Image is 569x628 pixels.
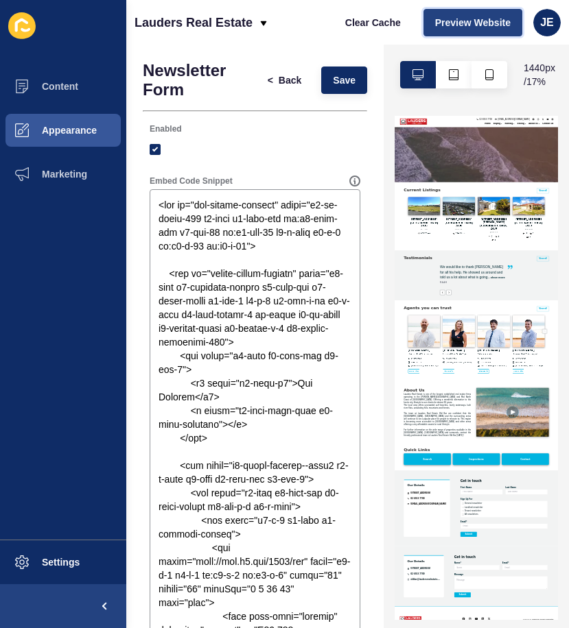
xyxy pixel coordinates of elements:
[150,176,233,186] label: Embed Code Snippet
[292,491,486,600] img: Listing image
[333,73,356,87] span: Save
[150,123,182,134] label: Enabled
[435,16,511,29] span: Preview Website
[279,73,301,87] span: Back
[423,9,522,36] button: Preview Website
[27,11,199,57] img: logo
[321,67,367,94] button: Save
[256,67,314,94] button: <Back
[268,73,273,87] span: <
[143,61,256,99] h1: Newsletter Form
[524,61,569,88] span: 1440 px / 17 %
[55,435,277,462] h2: Current Listings
[135,5,253,40] p: Lauders Real Estate
[540,16,554,29] span: JE
[81,491,275,600] img: Listing image
[27,3,199,65] a: logo
[345,16,401,29] span: Clear Cache
[334,9,413,36] button: Clear Cache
